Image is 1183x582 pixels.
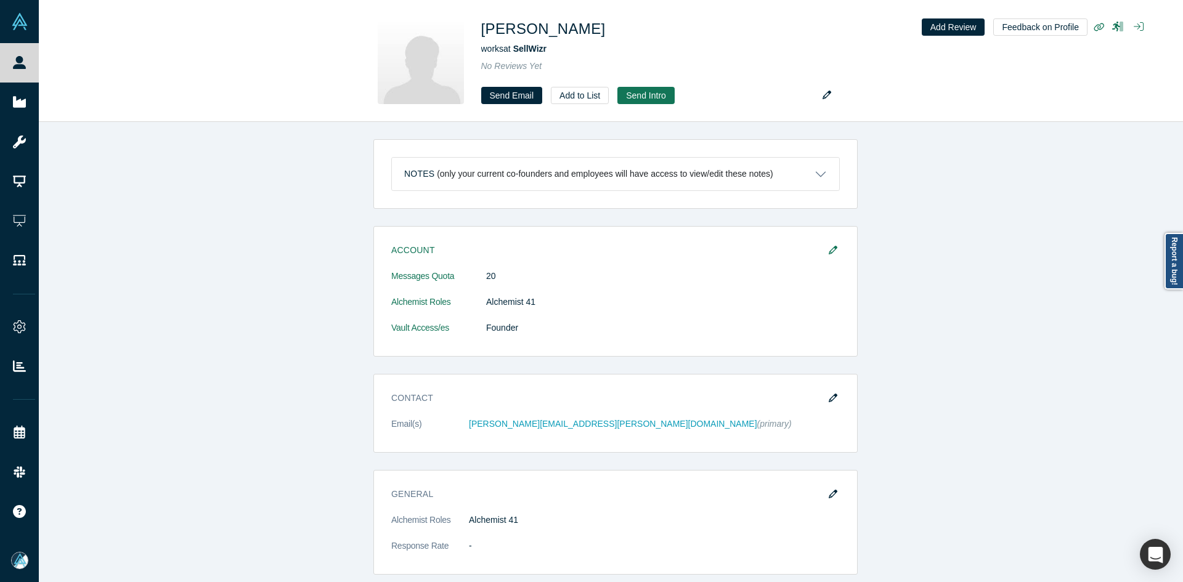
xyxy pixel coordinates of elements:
[481,61,542,71] span: No Reviews Yet
[922,18,985,36] button: Add Review
[391,321,486,347] dt: Vault Access/es
[391,244,823,257] h3: Account
[11,552,28,569] img: Mia Scott's Account
[378,18,464,104] img: Anku Chahal's Profile Image
[391,296,486,321] dt: Alchemist Roles
[469,419,757,429] a: [PERSON_NAME][EMAIL_ADDRESS][PERSON_NAME][DOMAIN_NAME]
[481,87,543,104] a: Send Email
[513,44,547,54] a: SellWizr
[481,44,547,54] span: works at
[437,169,773,179] p: (only your current co-founders and employees will have access to view/edit these notes)
[481,18,606,40] h1: [PERSON_NAME]
[11,13,28,30] img: Alchemist Vault Logo
[469,514,840,527] dd: Alchemist 41
[391,540,469,565] dt: Response Rate
[391,488,823,501] h3: General
[486,321,840,334] dd: Founder
[391,392,823,405] h3: Contact
[469,540,840,552] dd: -
[993,18,1087,36] button: Feedback on Profile
[617,87,675,104] button: Send Intro
[486,296,840,309] dd: Alchemist 41
[404,168,434,180] h3: Notes
[391,270,486,296] dt: Messages Quota
[551,87,609,104] button: Add to List
[757,419,792,429] span: (primary)
[486,270,840,283] dd: 20
[392,158,839,190] button: Notes (only your current co-founders and employees will have access to view/edit these notes)
[391,418,469,443] dt: Email(s)
[391,514,469,540] dt: Alchemist Roles
[1165,233,1183,289] a: Report a bug!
